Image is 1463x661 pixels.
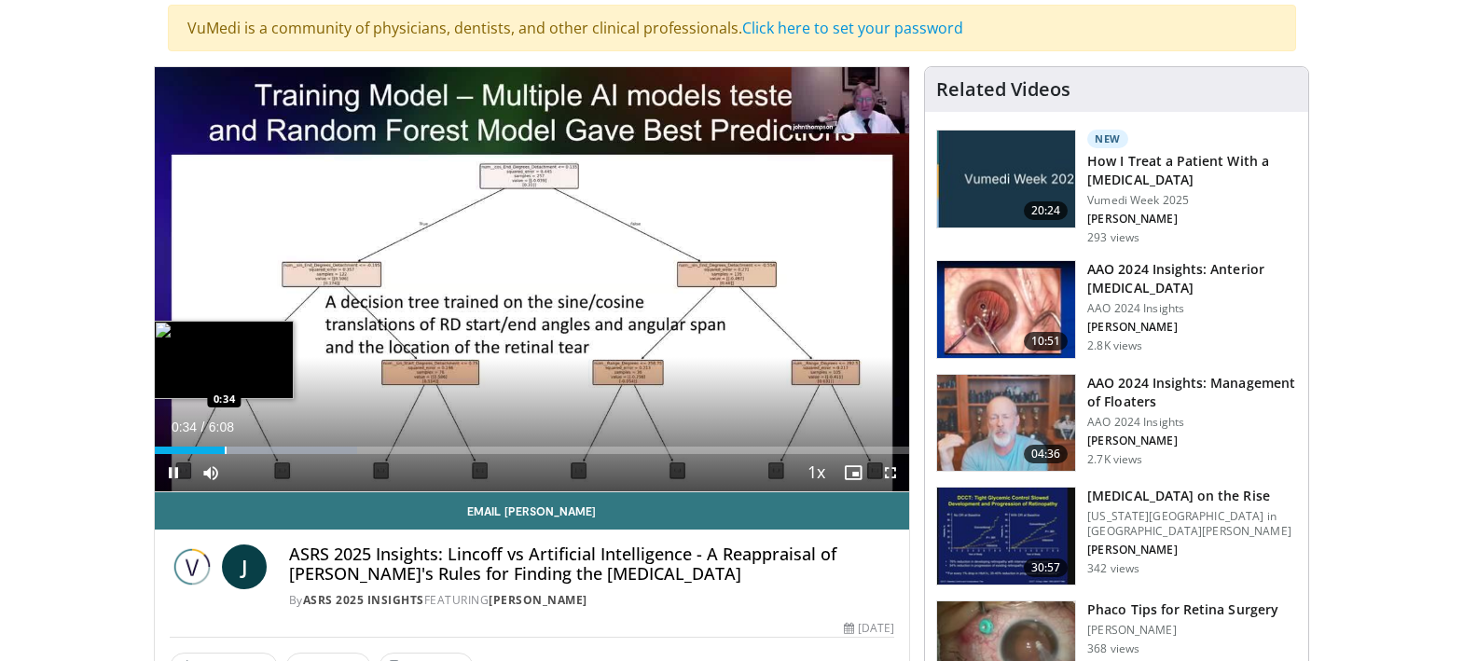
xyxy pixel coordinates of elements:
img: 4ce8c11a-29c2-4c44-a801-4e6d49003971.150x105_q85_crop-smart_upscale.jpg [937,488,1075,585]
img: image.jpeg [154,321,294,399]
div: [DATE] [844,620,894,637]
a: 30:57 [MEDICAL_DATA] on the Rise [US_STATE][GEOGRAPHIC_DATA] in [GEOGRAPHIC_DATA][PERSON_NAME] [P... [936,487,1297,585]
a: Email [PERSON_NAME] [155,492,910,530]
h3: AAO 2024 Insights: Anterior [MEDICAL_DATA] [1087,260,1297,297]
a: 10:51 AAO 2024 Insights: Anterior [MEDICAL_DATA] AAO 2024 Insights [PERSON_NAME] 2.8K views [936,260,1297,359]
p: 2.7K views [1087,452,1142,467]
img: 02d29458-18ce-4e7f-be78-7423ab9bdffd.jpg.150x105_q85_crop-smart_upscale.jpg [937,131,1075,227]
div: Progress Bar [155,447,910,454]
span: 30:57 [1024,558,1069,577]
a: 04:36 AAO 2024 Insights: Management of Floaters AAO 2024 Insights [PERSON_NAME] 2.7K views [936,374,1297,473]
span: 6:08 [209,420,234,434]
button: Pause [155,454,192,491]
p: [PERSON_NAME] [1087,320,1297,335]
p: 368 views [1087,641,1139,656]
span: 10:51 [1024,332,1069,351]
button: Fullscreen [872,454,909,491]
p: [PERSON_NAME] [1087,434,1297,448]
a: [PERSON_NAME] [489,592,587,608]
img: ASRS 2025 Insights [170,544,214,589]
a: ASRS 2025 Insights [303,592,424,608]
p: 2.8K views [1087,338,1142,353]
p: 342 views [1087,561,1139,576]
span: 0:34 [172,420,197,434]
h3: Phaco Tips for Retina Surgery [1087,600,1278,619]
button: Mute [192,454,229,491]
span: 04:36 [1024,445,1069,463]
h3: [MEDICAL_DATA] on the Rise [1087,487,1297,505]
a: Click here to set your password [742,18,963,38]
h3: How I Treat a Patient With a [MEDICAL_DATA] [1087,152,1297,189]
h4: Related Videos [936,78,1070,101]
h4: ASRS 2025 Insights: Lincoff vs Artificial Intelligence - A Reappraisal of [PERSON_NAME]'s Rules f... [289,544,895,585]
p: [PERSON_NAME] [1087,543,1297,558]
div: VuMedi is a community of physicians, dentists, and other clinical professionals. [168,5,1296,51]
p: New [1087,130,1128,148]
p: [PERSON_NAME] [1087,212,1297,227]
p: AAO 2024 Insights [1087,415,1297,430]
div: By FEATURING [289,592,895,609]
p: [PERSON_NAME] [1087,623,1278,638]
p: AAO 2024 Insights [1087,301,1297,316]
img: 8e655e61-78ac-4b3e-a4e7-f43113671c25.150x105_q85_crop-smart_upscale.jpg [937,375,1075,472]
button: Playback Rate [797,454,835,491]
p: Vumedi Week 2025 [1087,193,1297,208]
img: fd942f01-32bb-45af-b226-b96b538a46e6.150x105_q85_crop-smart_upscale.jpg [937,261,1075,358]
video-js: Video Player [155,67,910,492]
span: 20:24 [1024,201,1069,220]
p: [US_STATE][GEOGRAPHIC_DATA] in [GEOGRAPHIC_DATA][PERSON_NAME] [1087,509,1297,539]
p: 293 views [1087,230,1139,245]
span: / [201,420,205,434]
a: J [222,544,267,589]
a: 20:24 New How I Treat a Patient With a [MEDICAL_DATA] Vumedi Week 2025 [PERSON_NAME] 293 views [936,130,1297,245]
button: Enable picture-in-picture mode [835,454,872,491]
h3: AAO 2024 Insights: Management of Floaters [1087,374,1297,411]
